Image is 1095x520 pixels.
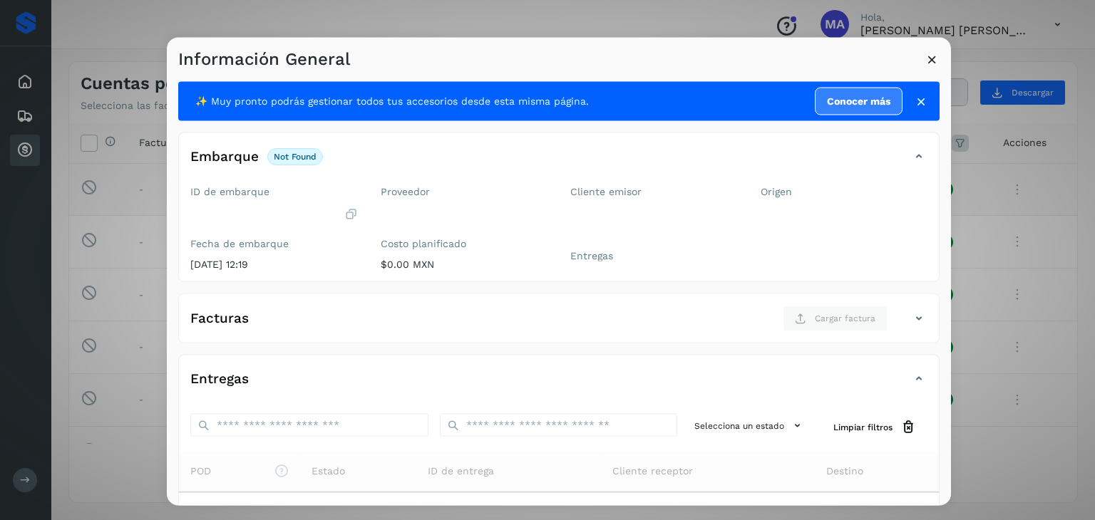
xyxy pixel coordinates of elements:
h4: Embarque [190,148,259,165]
div: Entregas [179,367,939,402]
a: Conocer más [815,88,903,115]
label: Costo planificado [381,237,548,249]
p: $0.00 MXN [381,258,548,270]
h3: Información General [178,49,350,70]
label: Origen [761,186,928,198]
p: [DATE] 12:19 [190,258,358,270]
h4: Entregas [190,370,249,387]
p: not found [274,151,317,161]
label: Proveedor [381,186,548,198]
span: Limpiar filtros [833,420,893,433]
span: Destino [826,464,863,479]
label: ID de embarque [190,186,358,198]
button: Limpiar filtros [822,414,927,440]
span: Cargar factura [815,312,875,325]
button: Selecciona un estado [689,414,811,437]
span: ID de entrega [428,464,494,479]
label: Fecha de embarque [190,237,358,249]
h4: Facturas [190,310,249,326]
span: Cliente receptor [612,464,693,479]
label: Entregas [570,249,738,261]
div: FacturasCargar factura [179,306,939,343]
button: Cargar factura [783,306,888,331]
div: Embarquenot found [179,145,939,180]
span: ✨ Muy pronto podrás gestionar todos tus accesorios desde esta misma página. [195,94,589,109]
label: Cliente emisor [570,186,738,198]
span: Estado [312,464,345,479]
span: POD [190,464,289,479]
